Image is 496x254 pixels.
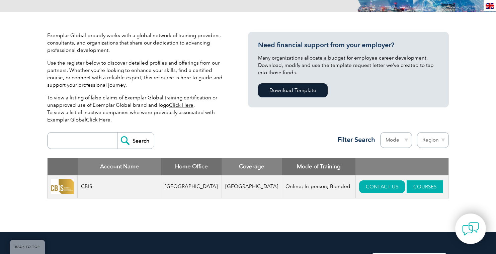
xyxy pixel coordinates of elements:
[258,41,439,49] h3: Need financial support from your employer?
[407,180,443,193] a: COURSES
[117,133,154,149] input: Search
[462,221,479,237] img: contact-chat.png
[169,102,193,108] a: Click Here
[222,158,282,175] th: Coverage: activate to sort column ascending
[258,83,328,97] a: Download Template
[355,158,448,175] th: : activate to sort column ascending
[282,175,355,198] td: Online; In-person; Blended
[78,158,161,175] th: Account Name: activate to sort column descending
[359,180,405,193] a: CONTACT US
[47,32,228,54] p: Exemplar Global proudly works with a global network of training providers, consultants, and organ...
[10,240,45,254] a: BACK TO TOP
[51,179,74,194] img: 07dbdeaf-5408-eb11-a813-000d3ae11abd-logo.jpg
[161,158,222,175] th: Home Office: activate to sort column ascending
[486,3,494,9] img: en
[333,136,375,144] h3: Filter Search
[86,117,110,123] a: Click Here
[47,59,228,89] p: Use the register below to discover detailed profiles and offerings from our partners. Whether you...
[47,94,228,123] p: To view a listing of false claims of Exemplar Global training certification or unapproved use of ...
[258,54,439,76] p: Many organizations allocate a budget for employee career development. Download, modify and use th...
[78,175,161,198] td: CBIS
[282,158,355,175] th: Mode of Training: activate to sort column ascending
[161,175,222,198] td: [GEOGRAPHIC_DATA]
[222,175,282,198] td: [GEOGRAPHIC_DATA]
